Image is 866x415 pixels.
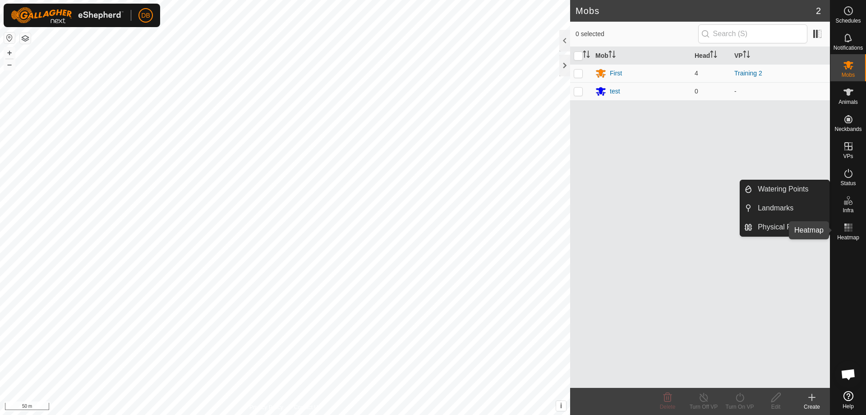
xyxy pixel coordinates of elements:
[752,218,829,236] a: Physical Paddocks
[843,208,853,213] span: Infra
[837,235,859,240] span: Heatmap
[830,387,866,413] a: Help
[758,184,808,195] span: Watering Points
[740,218,829,236] li: Physical Paddocks
[556,401,566,411] button: i
[758,203,793,214] span: Landmarks
[4,33,15,43] button: Reset Map
[752,180,829,198] a: Watering Points
[660,404,676,410] span: Delete
[740,180,829,198] li: Watering Points
[4,59,15,70] button: –
[294,403,321,411] a: Contact Us
[710,52,717,59] p-sorticon: Activate to sort
[695,88,698,95] span: 0
[834,45,863,51] span: Notifications
[608,52,616,59] p-sorticon: Activate to sort
[686,403,722,411] div: Turn Off VP
[20,33,31,44] button: Map Layers
[743,52,750,59] p-sorticon: Activate to sort
[576,29,698,39] span: 0 selected
[838,99,858,105] span: Animals
[592,47,691,65] th: Mob
[695,70,698,77] span: 4
[835,18,861,23] span: Schedules
[610,87,620,96] div: test
[840,181,856,186] span: Status
[249,403,283,411] a: Privacy Policy
[610,69,622,78] div: First
[842,72,855,78] span: Mobs
[11,7,124,23] img: Gallagher Logo
[740,199,829,217] li: Landmarks
[691,47,731,65] th: Head
[141,11,150,20] span: DB
[835,361,862,388] div: Open chat
[834,126,861,132] span: Neckbands
[843,404,854,409] span: Help
[731,47,830,65] th: VP
[758,403,794,411] div: Edit
[794,403,830,411] div: Create
[698,24,807,43] input: Search (S)
[752,199,829,217] a: Landmarks
[816,4,821,18] span: 2
[843,154,853,159] span: VPs
[583,52,590,59] p-sorticon: Activate to sort
[734,70,762,77] a: Training 2
[4,47,15,58] button: +
[722,403,758,411] div: Turn On VP
[576,5,816,16] h2: Mobs
[758,222,818,233] span: Physical Paddocks
[731,82,830,100] td: -
[560,402,562,410] span: i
